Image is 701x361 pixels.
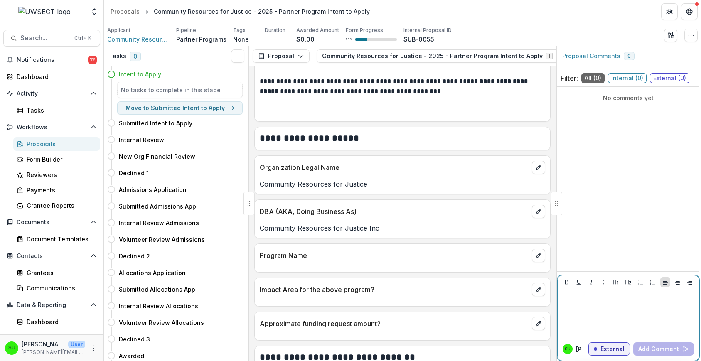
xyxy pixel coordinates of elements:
[231,49,244,63] button: Toggle View Cancelled Tasks
[532,317,545,330] button: edit
[68,341,85,348] p: User
[627,53,631,59] span: 0
[608,73,647,83] span: Internal ( 0 )
[27,106,93,115] div: Tasks
[119,252,150,260] h4: Declined 2
[599,277,609,287] button: Strike
[17,302,87,309] span: Data & Reporting
[22,349,85,356] p: [PERSON_NAME][EMAIL_ADDRESS][PERSON_NAME][DOMAIN_NAME]
[119,235,205,244] h4: Volunteer Review Admissions
[588,342,630,356] button: External
[346,37,352,42] p: 29 %
[119,135,164,144] h4: Internal Review
[685,277,695,287] button: Align Right
[253,49,310,63] button: Proposal
[296,35,315,44] p: $0.00
[574,277,584,287] button: Underline
[576,345,588,354] p: [PERSON_NAME]
[13,137,100,151] a: Proposals
[532,161,545,174] button: edit
[119,185,187,194] h4: Admissions Application
[13,281,100,295] a: Communications
[233,35,249,44] p: None
[13,266,100,280] a: Grantees
[27,155,93,164] div: Form Builder
[636,277,646,287] button: Bullet List
[317,49,568,63] button: Community Resources for Justice - 2025 - Partner Program Intent to Apply1
[260,250,529,260] p: Program Name
[532,249,545,262] button: edit
[233,27,246,34] p: Tags
[17,56,88,64] span: Notifications
[403,35,434,44] p: SUB-0055
[3,70,100,83] a: Dashboard
[673,277,683,287] button: Align Center
[13,168,100,182] a: Reviewers
[107,35,170,44] a: Community Resources for Justice
[27,235,93,243] div: Document Templates
[119,219,199,227] h4: Internal Review Admissions
[27,201,93,210] div: Grantee Reports
[265,27,285,34] p: Duration
[17,72,93,81] div: Dashboard
[111,7,140,16] div: Proposals
[119,335,150,344] h4: Declined 3
[27,317,93,326] div: Dashboard
[260,319,529,329] p: Approximate funding request amount?
[600,346,625,353] p: External
[623,277,633,287] button: Heading 2
[107,27,130,34] p: Applicant
[119,318,204,327] h4: Volunteer Review Allocations
[17,90,87,97] span: Activity
[346,27,383,34] p: Form Progress
[121,86,239,94] h5: No tasks to complete in this stage
[27,284,93,292] div: Communications
[22,340,65,349] p: [PERSON_NAME]
[89,343,98,353] button: More
[107,5,373,17] nav: breadcrumb
[403,27,452,34] p: Internal Proposal ID
[27,170,93,179] div: Reviewers
[562,277,572,287] button: Bold
[561,73,578,83] p: Filter:
[650,73,689,83] span: External ( 0 )
[20,34,69,42] span: Search...
[27,186,93,194] div: Payments
[633,342,694,356] button: Add Comment
[3,216,100,229] button: Open Documents
[3,53,100,66] button: Notifications12
[27,268,93,277] div: Grantees
[119,119,192,128] h4: Submitted Intent to Apply
[260,223,545,233] p: Community Resources for Justice Inc
[648,277,658,287] button: Ordered List
[13,315,100,329] a: Dashboard
[13,152,100,166] a: Form Builder
[532,205,545,218] button: edit
[119,285,195,294] h4: Submitted Allocations App
[130,52,141,61] span: 0
[661,3,678,20] button: Partners
[18,7,71,17] img: UWSECT logo
[107,5,143,17] a: Proposals
[3,87,100,100] button: Open Activity
[119,302,198,310] h4: Internal Review Allocations
[27,333,93,341] div: Data Report
[565,347,571,351] div: Scott Umbel
[681,3,698,20] button: Get Help
[260,179,545,189] p: Community Resources for Justice
[581,73,605,83] span: All ( 0 )
[3,249,100,263] button: Open Contacts
[556,46,641,66] button: Proposal Comments
[561,93,696,102] p: No comments yet
[119,152,195,161] h4: New Org Financial Review
[119,70,161,79] h4: Intent to Apply
[611,277,621,287] button: Heading 1
[119,202,196,211] h4: Submitted Admissions App
[27,140,93,148] div: Proposals
[260,162,529,172] p: Organization Legal Name
[109,53,126,60] h3: Tasks
[3,120,100,134] button: Open Workflows
[660,277,670,287] button: Align Left
[13,232,100,246] a: Document Templates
